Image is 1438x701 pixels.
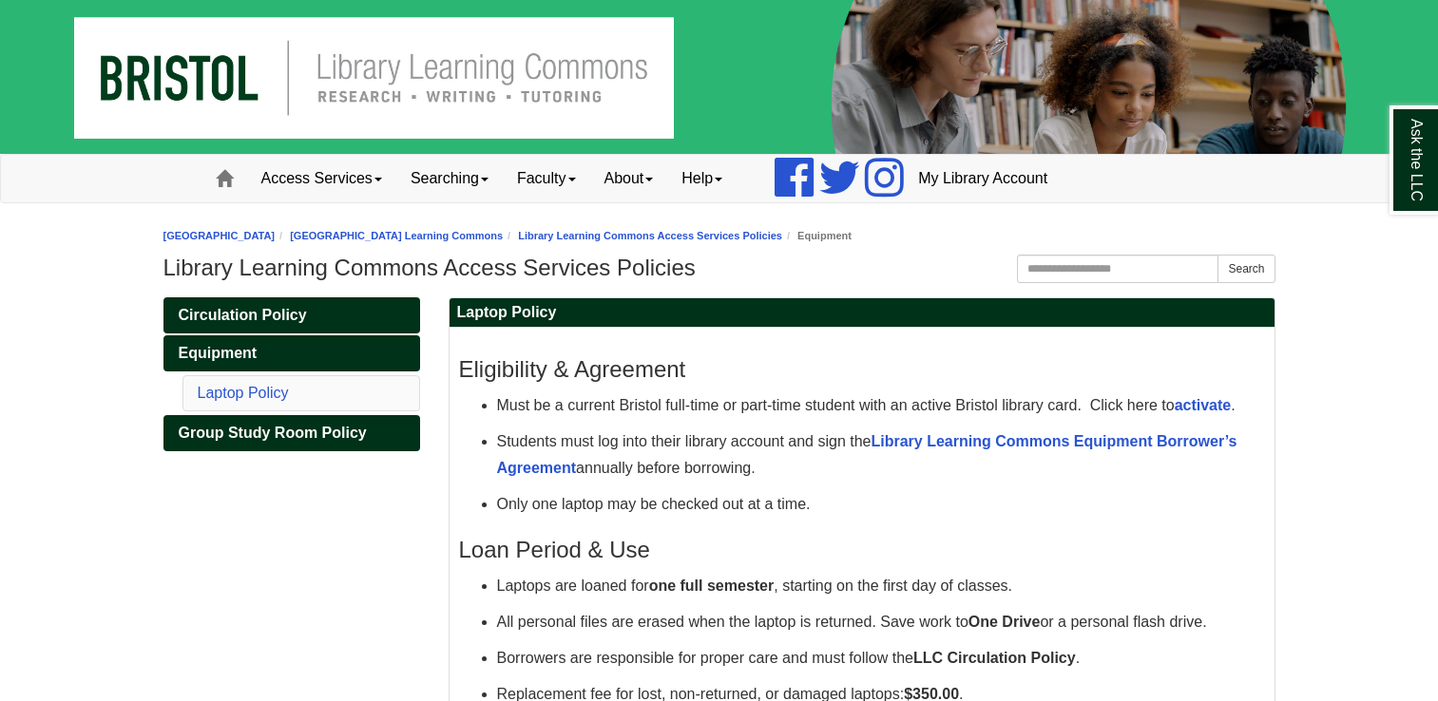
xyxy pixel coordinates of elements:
a: Access Services [247,155,396,202]
a: Library Learning Commons Access Services Policies [518,230,782,241]
p: Laptops are loaned for , starting on the first day of classes. [497,573,1265,599]
a: activate [1175,397,1232,413]
nav: breadcrumb [163,227,1275,245]
a: Faculty [503,155,590,202]
a: About [590,155,668,202]
button: Search [1218,255,1275,283]
a: [GEOGRAPHIC_DATA] [163,230,276,241]
a: Searching [396,155,503,202]
p: Must be a current Bristol full-time or part-time student with an active Bristol library card. Cli... [497,392,1265,419]
p: All personal files are erased when the laptop is returned. Save work to or a personal flash drive. [497,609,1265,635]
h3: Loan Period & Use [459,537,1265,563]
a: Equipment [163,335,420,371]
div: Guide Pages [163,297,420,451]
strong: one full semester [649,578,775,594]
a: Laptop Policy [198,385,289,401]
li: Equipment [782,227,852,245]
a: Circulation Policy [163,297,420,333]
h3: Eligibility & Agreement [459,356,1265,383]
a: Help [667,155,737,202]
h2: Laptop Policy [450,298,1275,328]
p: Borrowers are responsible for proper care and must follow the . [497,645,1265,672]
h1: Library Learning Commons Access Services Policies [163,255,1275,281]
a: Group Study Room Policy [163,415,420,451]
p: Only one laptop may be checked out at a time. [497,491,1265,518]
p: Students must log into their library account and sign the annually before borrowing. [497,428,1265,482]
strong: LLC Circulation Policy [913,650,1076,666]
a: My Library Account [904,155,1062,202]
span: Circulation Policy [179,307,307,323]
strong: One Drive [968,614,1041,630]
a: [GEOGRAPHIC_DATA] Learning Commons [290,230,503,241]
span: Group Study Room Policy [179,425,367,441]
span: Equipment [179,345,258,361]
